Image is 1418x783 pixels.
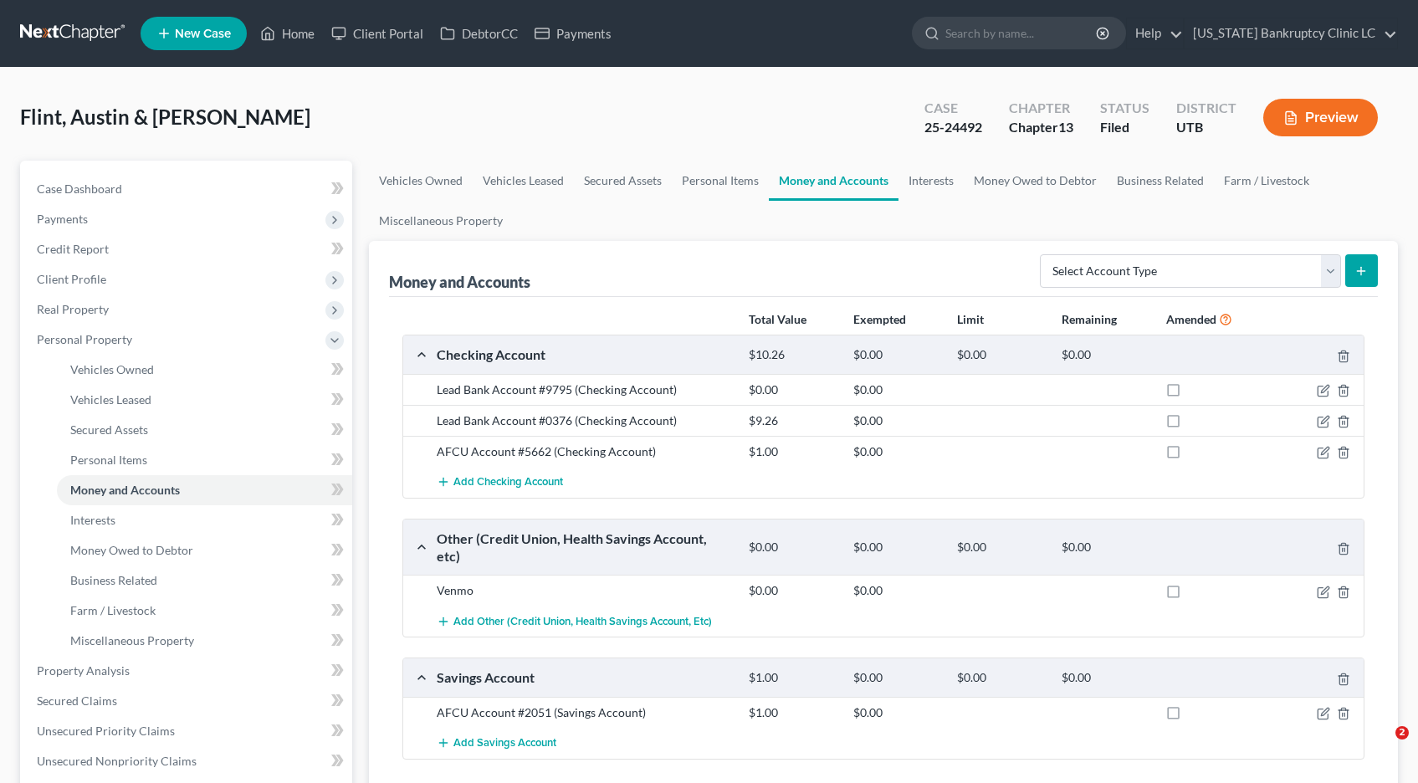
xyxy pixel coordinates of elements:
[945,18,1098,49] input: Search by name...
[57,505,352,535] a: Interests
[57,626,352,656] a: Miscellaneous Property
[740,443,844,460] div: $1.00
[389,272,530,292] div: Money and Accounts
[845,412,949,429] div: $0.00
[57,535,352,565] a: Money Owed to Debtor
[769,161,898,201] a: Money and Accounts
[428,530,740,565] div: Other (Credit Union, Health Savings Account, etc)
[57,565,352,596] a: Business Related
[1185,18,1397,49] a: [US_STATE] Bankruptcy Clinic LC
[70,543,193,557] span: Money Owed to Debtor
[37,302,109,316] span: Real Property
[57,475,352,505] a: Money and Accounts
[37,754,197,768] span: Unsecured Nonpriority Claims
[957,312,984,326] strong: Limit
[20,105,310,129] span: Flint, Austin & [PERSON_NAME]
[369,201,513,241] a: Miscellaneous Property
[70,513,115,527] span: Interests
[70,453,147,467] span: Personal Items
[23,746,352,776] a: Unsecured Nonpriority Claims
[740,347,844,363] div: $10.26
[1053,540,1157,555] div: $0.00
[437,467,563,498] button: Add Checking Account
[428,381,740,398] div: Lead Bank Account #9795 (Checking Account)
[949,540,1052,555] div: $0.00
[453,737,556,750] span: Add Savings Account
[23,234,352,264] a: Credit Report
[1053,347,1157,363] div: $0.00
[740,412,844,429] div: $9.26
[23,716,352,746] a: Unsecured Priority Claims
[37,272,106,286] span: Client Profile
[57,445,352,475] a: Personal Items
[964,161,1107,201] a: Money Owed to Debtor
[740,540,844,555] div: $0.00
[23,174,352,204] a: Case Dashboard
[949,670,1052,686] div: $0.00
[1107,161,1214,201] a: Business Related
[740,582,844,599] div: $0.00
[853,312,906,326] strong: Exempted
[924,118,982,137] div: 25-24492
[1100,99,1149,118] div: Status
[453,615,712,628] span: Add Other (Credit Union, Health Savings Account, etc)
[369,161,473,201] a: Vehicles Owned
[1058,119,1073,135] span: 13
[845,670,949,686] div: $0.00
[1009,99,1073,118] div: Chapter
[57,415,352,445] a: Secured Assets
[37,212,88,226] span: Payments
[1127,18,1183,49] a: Help
[323,18,432,49] a: Client Portal
[37,332,132,346] span: Personal Property
[845,347,949,363] div: $0.00
[845,704,949,721] div: $0.00
[428,345,740,363] div: Checking Account
[740,381,844,398] div: $0.00
[428,412,740,429] div: Lead Bank Account #0376 (Checking Account)
[57,596,352,626] a: Farm / Livestock
[428,668,740,686] div: Savings Account
[740,670,844,686] div: $1.00
[23,686,352,716] a: Secured Claims
[845,443,949,460] div: $0.00
[37,663,130,678] span: Property Analysis
[1062,312,1117,326] strong: Remaining
[437,728,556,759] button: Add Savings Account
[1176,118,1236,137] div: UTB
[437,606,712,637] button: Add Other (Credit Union, Health Savings Account, etc)
[845,381,949,398] div: $0.00
[70,483,180,497] span: Money and Accounts
[70,362,154,376] span: Vehicles Owned
[432,18,526,49] a: DebtorCC
[57,385,352,415] a: Vehicles Leased
[1263,99,1378,136] button: Preview
[453,476,563,489] span: Add Checking Account
[428,582,740,599] div: Venmo
[1361,726,1401,766] iframe: Intercom live chat
[252,18,323,49] a: Home
[1053,670,1157,686] div: $0.00
[70,633,194,647] span: Miscellaneous Property
[70,392,151,407] span: Vehicles Leased
[845,582,949,599] div: $0.00
[1100,118,1149,137] div: Filed
[1009,118,1073,137] div: Chapter
[1176,99,1236,118] div: District
[37,182,122,196] span: Case Dashboard
[1166,312,1216,326] strong: Amended
[70,603,156,617] span: Farm / Livestock
[672,161,769,201] a: Personal Items
[924,99,982,118] div: Case
[37,693,117,708] span: Secured Claims
[175,28,231,40] span: New Case
[428,443,740,460] div: AFCU Account #5662 (Checking Account)
[1214,161,1319,201] a: Farm / Livestock
[740,704,844,721] div: $1.00
[37,242,109,256] span: Credit Report
[749,312,806,326] strong: Total Value
[57,355,352,385] a: Vehicles Owned
[949,347,1052,363] div: $0.00
[473,161,574,201] a: Vehicles Leased
[428,704,740,721] div: AFCU Account #2051 (Savings Account)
